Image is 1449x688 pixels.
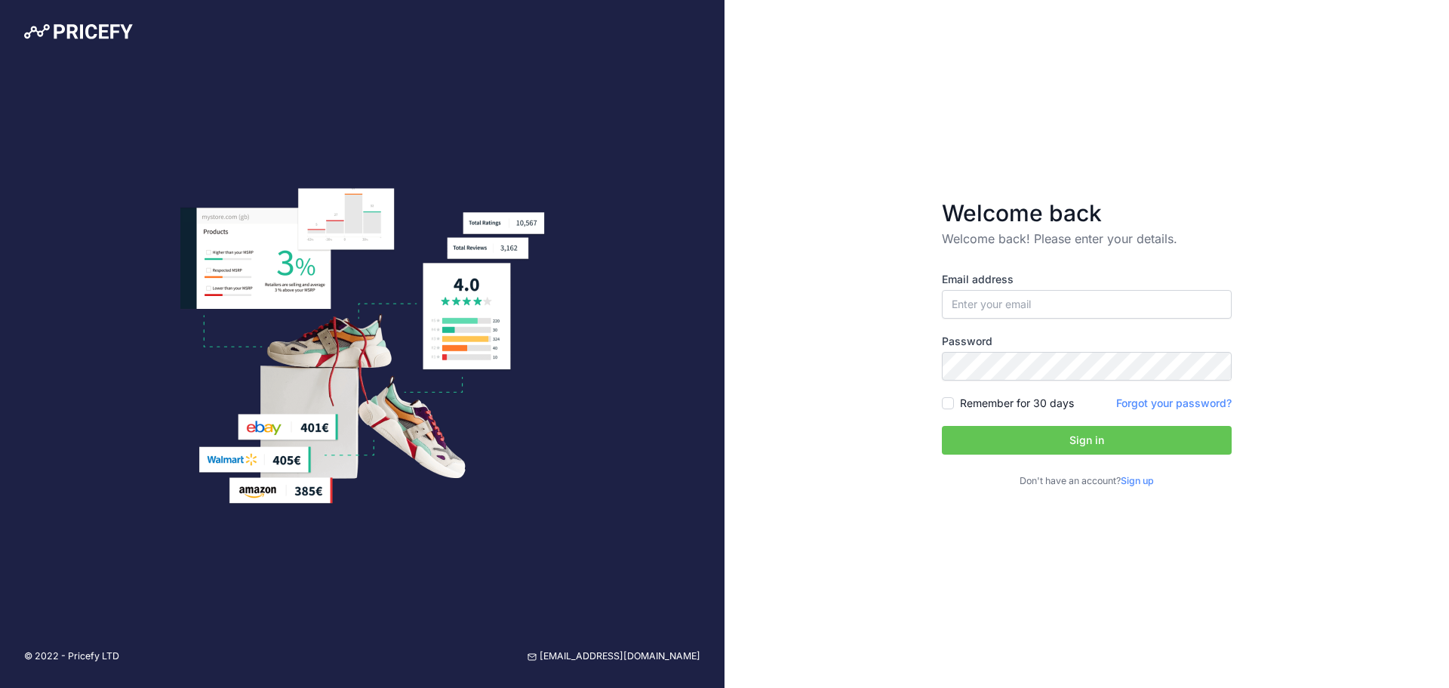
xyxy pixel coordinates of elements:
[942,334,1232,349] label: Password
[24,649,119,664] p: © 2022 - Pricefy LTD
[960,396,1074,411] label: Remember for 30 days
[942,474,1232,489] p: Don't have an account?
[528,649,700,664] a: [EMAIL_ADDRESS][DOMAIN_NAME]
[942,426,1232,455] button: Sign in
[1121,475,1154,486] a: Sign up
[942,272,1232,287] label: Email address
[942,290,1232,319] input: Enter your email
[942,230,1232,248] p: Welcome back! Please enter your details.
[24,24,133,39] img: Pricefy
[1116,396,1232,409] a: Forgot your password?
[942,199,1232,227] h3: Welcome back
